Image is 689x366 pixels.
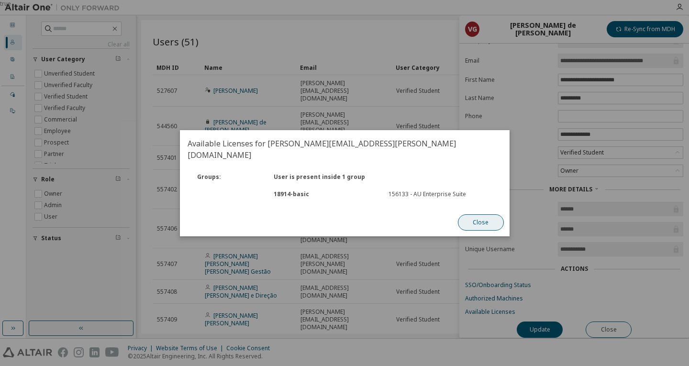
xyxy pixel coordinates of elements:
h2: Available Licenses for [PERSON_NAME][EMAIL_ADDRESS][PERSON_NAME][DOMAIN_NAME] [180,130,510,168]
div: Groups : [191,173,268,181]
div: 18914 - basic [268,190,383,198]
div: 156133 - AU Enterprise Suite [389,190,492,198]
button: Close [457,214,503,231]
div: User is present inside 1 group [268,173,383,181]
